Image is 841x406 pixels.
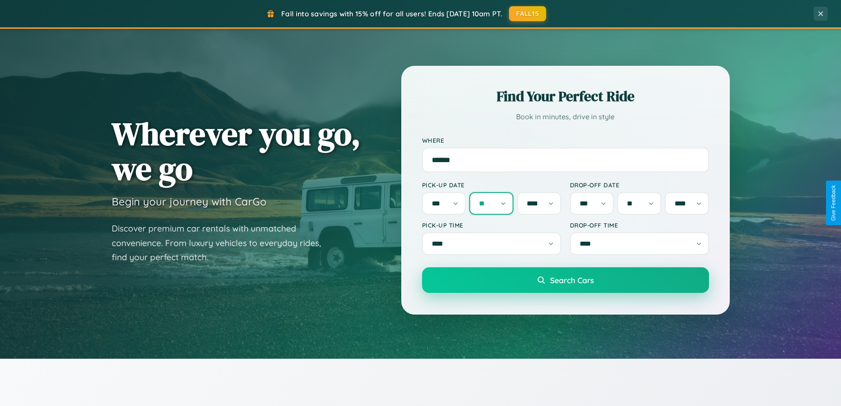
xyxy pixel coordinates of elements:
h2: Find Your Perfect Ride [422,87,709,106]
span: Fall into savings with 15% off for all users! Ends [DATE] 10am PT. [281,9,502,18]
button: Search Cars [422,267,709,293]
label: Drop-off Time [570,221,709,229]
p: Book in minutes, drive in style [422,110,709,123]
button: FALL15 [509,6,546,21]
p: Discover premium car rentals with unmatched convenience. From luxury vehicles to everyday rides, ... [112,221,332,265]
label: Drop-off Date [570,181,709,189]
h1: Wherever you go, we go [112,116,361,186]
label: Pick-up Time [422,221,561,229]
div: Give Feedback [830,185,837,221]
span: Search Cars [550,275,594,285]
label: Where [422,137,709,144]
h3: Begin your journey with CarGo [112,195,267,208]
label: Pick-up Date [422,181,561,189]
